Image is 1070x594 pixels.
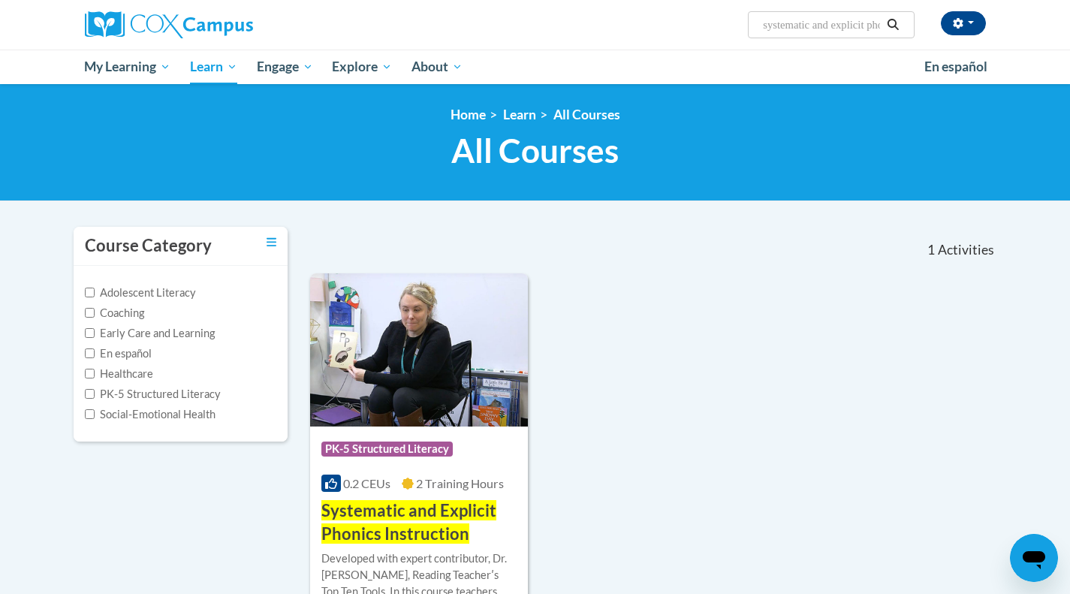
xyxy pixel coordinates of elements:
[1010,534,1058,582] iframe: Button to launch messaging window
[451,131,619,170] span: All Courses
[85,369,95,378] input: Checkbox for Options
[85,348,95,358] input: Checkbox for Options
[267,234,276,251] a: Toggle collapse
[761,16,882,34] input: Search Courses
[927,242,935,258] span: 1
[322,50,402,84] a: Explore
[190,58,237,76] span: Learn
[553,107,620,122] a: All Courses
[85,11,253,38] img: Cox Campus
[85,406,216,423] label: Social-Emotional Health
[85,234,212,258] h3: Course Category
[941,11,986,35] button: Account Settings
[938,242,994,258] span: Activities
[85,325,215,342] label: Early Care and Learning
[503,107,536,122] a: Learn
[416,476,504,490] span: 2 Training Hours
[84,58,170,76] span: My Learning
[411,58,463,76] span: About
[85,389,95,399] input: Checkbox for Options
[924,59,987,74] span: En español
[310,273,529,427] img: Course Logo
[75,50,181,84] a: My Learning
[85,366,153,382] label: Healthcare
[180,50,247,84] a: Learn
[85,285,196,301] label: Adolescent Literacy
[247,50,323,84] a: Engage
[402,50,472,84] a: About
[85,386,221,403] label: PK-5 Structured Literacy
[451,107,486,122] a: Home
[85,345,152,362] label: En español
[85,409,95,419] input: Checkbox for Options
[85,288,95,297] input: Checkbox for Options
[85,308,95,318] input: Checkbox for Options
[343,476,390,490] span: 0.2 CEUs
[85,328,95,338] input: Checkbox for Options
[321,442,453,457] span: PK-5 Structured Literacy
[321,500,496,544] span: Systematic and Explicit Phonics Instruction
[62,50,1008,84] div: Main menu
[257,58,313,76] span: Engage
[882,16,904,34] button: Search
[85,11,370,38] a: Cox Campus
[332,58,392,76] span: Explore
[915,51,997,83] a: En español
[85,305,144,321] label: Coaching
